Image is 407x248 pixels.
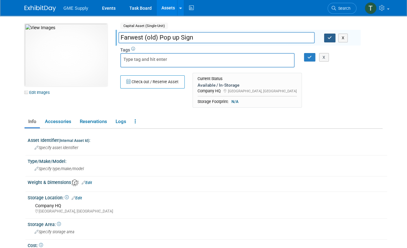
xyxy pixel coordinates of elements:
[123,56,174,62] input: Type tag and hit enter
[336,6,350,11] span: Search
[82,181,92,185] a: Edit
[35,229,74,234] span: Specify storage area
[120,75,185,89] button: Check out / Reserve Asset
[338,34,348,42] button: X
[28,193,387,201] div: Storage Location:
[28,157,387,164] div: Type/Make/Model:
[24,24,107,86] img: View Images
[228,89,297,93] span: [GEOGRAPHIC_DATA], [GEOGRAPHIC_DATA]
[28,222,61,227] span: Storage Area:
[28,178,387,186] div: Weight & Dimensions
[41,116,75,127] a: Accessories
[24,116,40,127] a: Info
[24,5,56,12] img: ExhibitDay
[35,145,78,150] span: Specify asset identifier
[198,89,221,93] span: Company HQ
[365,2,377,14] img: Todd Licence
[28,136,387,143] div: Asset Identifier :
[72,196,82,200] a: Edit
[63,6,88,11] span: GME Supply
[35,209,383,214] div: [GEOGRAPHIC_DATA], [GEOGRAPHIC_DATA]
[76,116,111,127] a: Reservations
[59,138,89,143] small: (Internal Asset Id)
[328,3,356,14] a: Search
[120,23,168,29] span: Capital Asset (Single-Unit)
[120,47,356,72] div: Tags
[319,53,329,62] button: X
[230,99,240,105] span: N/A
[24,89,52,96] a: Edit Images
[72,179,79,186] img: Asset Weight and Dimensions
[198,99,297,105] div: Storage Footprint:
[198,76,297,81] div: Current Status
[35,166,84,171] span: Specify type/make/model
[112,116,130,127] a: Logs
[35,203,61,208] span: Company HQ
[198,82,297,88] div: Available / In-Storage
